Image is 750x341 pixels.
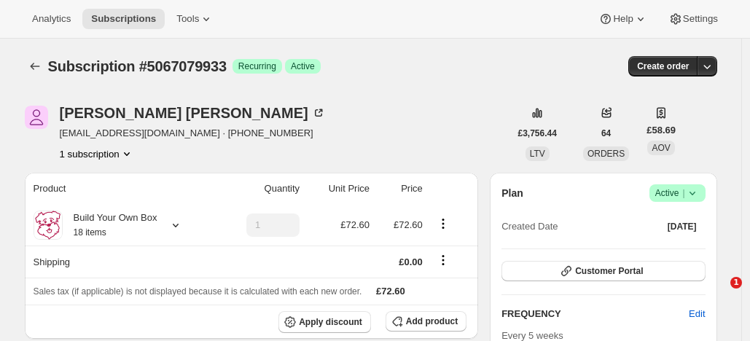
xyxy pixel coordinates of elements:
span: [DATE] [668,221,697,232]
button: Edit [680,302,714,326]
span: Subscription #5067079933 [48,58,227,74]
span: Add product [406,315,458,327]
button: Tools [168,9,222,29]
span: LTV [530,149,545,159]
span: Sales tax (if applicable) is not displayed because it is calculated with each new order. [34,286,362,297]
small: 18 items [74,227,106,238]
button: Customer Portal [501,261,705,281]
button: Add product [386,311,466,332]
span: £72.60 [376,286,405,297]
span: Settings [683,13,718,25]
button: Apply discount [278,311,371,333]
iframe: Intercom live chat [700,277,735,312]
span: Help [613,13,633,25]
th: Quantity [217,173,304,205]
span: £0.00 [399,256,423,267]
span: ORDERS [587,149,625,159]
span: | [682,187,684,199]
span: Active [655,186,700,200]
button: £3,756.44 [509,123,566,144]
button: Settings [660,9,727,29]
span: Edit [689,307,705,321]
span: Create order [637,60,689,72]
th: Price [374,173,427,205]
th: Shipping [25,246,217,278]
button: Help [590,9,656,29]
span: [EMAIL_ADDRESS][DOMAIN_NAME] · [PHONE_NUMBER] [60,126,326,141]
h2: Plan [501,186,523,200]
button: Subscriptions [25,56,45,77]
button: Product actions [60,146,134,161]
button: Create order [628,56,698,77]
span: Recurring [238,60,276,72]
div: [PERSON_NAME] [PERSON_NAME] [60,106,326,120]
button: Shipping actions [431,252,455,268]
h2: FREQUENCY [501,307,689,321]
th: Unit Price [304,173,374,205]
button: Analytics [23,9,79,29]
button: Subscriptions [82,9,165,29]
span: Apply discount [299,316,362,328]
span: £3,756.44 [518,128,557,139]
span: £72.60 [394,219,423,230]
img: product img [34,211,63,240]
th: Product [25,173,217,205]
button: Product actions [431,216,455,232]
span: AOV [652,143,670,153]
span: Kay Walters [25,106,48,129]
span: Created Date [501,219,558,234]
button: [DATE] [659,216,706,237]
button: 64 [593,123,620,144]
span: Subscriptions [91,13,156,25]
span: Tools [176,13,199,25]
span: £72.60 [340,219,370,230]
span: 64 [601,128,611,139]
div: Build Your Own Box [63,211,157,240]
span: Every 5 weeks [501,330,563,341]
span: Analytics [32,13,71,25]
span: 1 [730,277,742,289]
span: Active [291,60,315,72]
span: £58.69 [647,123,676,138]
span: Customer Portal [575,265,643,277]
